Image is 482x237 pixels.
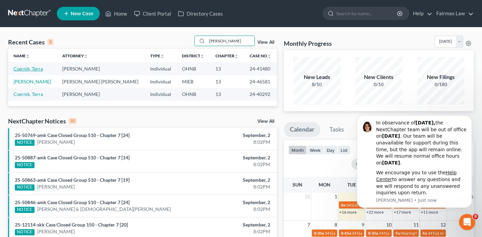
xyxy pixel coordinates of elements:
[190,206,270,213] div: 8:02PM
[190,221,270,228] div: September, 2
[307,145,324,155] button: week
[15,162,35,168] div: NOTICE
[355,73,403,81] div: New Clients
[417,73,464,81] div: New Filings
[102,7,131,20] a: Home
[175,7,226,20] a: Directory Cases
[37,206,171,213] a: [PERSON_NAME] & [DEMOGRAPHIC_DATA][PERSON_NAME]
[289,145,307,155] button: month
[190,139,270,145] div: 8:02PM
[47,39,53,45] div: 3
[15,140,35,146] div: NOTICE
[145,62,177,75] td: Individual
[14,79,51,84] a: [PERSON_NAME]
[15,177,130,183] a: 25-50863-amk Case Closed Group 510 - Chapter 7 [19]
[336,7,398,20] input: Search by name...
[244,62,277,75] td: 24-41480
[366,210,384,215] a: +22 more
[15,199,130,205] a: 25-50846-amk Case Closed Group 510 - Chapter 7 [24]
[284,122,320,137] a: Calendar
[190,132,270,139] div: September, 2
[355,81,403,88] div: 0/10
[190,228,270,235] div: 8:02PM
[341,202,345,208] span: 8a
[14,91,43,97] a: Csernik, Terra
[314,231,324,236] span: 8:30a
[145,88,177,100] td: Individual
[244,88,277,100] td: 24-40292
[190,183,270,190] div: 8:02PM
[410,7,432,20] a: Help
[250,53,271,58] a: Case Nounfold_more
[182,53,204,58] a: Districtunfold_more
[244,75,277,88] td: 24-46581
[338,145,350,155] button: list
[15,155,130,160] a: 25-50887-amk Case Closed Group 510 - Chapter 7 [14]
[14,53,30,58] a: Nameunfold_more
[200,54,204,58] i: unfold_more
[37,228,75,235] a: [PERSON_NAME]
[234,54,238,58] i: unfold_more
[257,40,274,45] a: View All
[334,193,338,201] span: 1
[386,221,392,229] span: 10
[37,139,75,145] a: [PERSON_NAME]
[210,75,244,88] td: 13
[341,231,351,236] span: 8:45a
[324,145,338,155] button: day
[293,81,341,88] div: 8/10
[325,231,390,236] span: 341(a) Meeting for [PERSON_NAME]
[190,154,270,161] div: September, 2
[57,75,144,88] td: [PERSON_NAME] [PERSON_NAME]
[37,183,75,190] a: [PERSON_NAME]
[8,117,76,125] div: NextChapter Notices
[15,222,128,228] a: 25-12114-skk Case Closed Group 150 - Chapter 7 [20]
[26,54,30,58] i: unfold_more
[346,202,412,208] span: 341(a) Meeting for [PERSON_NAME]
[459,214,475,230] iframe: Intercom live chat
[215,53,238,58] a: Chapterunfold_more
[422,231,427,236] span: 8a
[319,182,330,187] span: Mon
[207,36,254,46] input: Search by name...
[421,210,438,215] a: +11 more
[417,81,464,88] div: 0/180
[150,53,164,58] a: Typeunfold_more
[15,132,130,138] a: 25-50769-amk Case Closed Group 510 - Chapter 7 [24]
[304,193,311,201] span: 31
[57,88,144,100] td: [PERSON_NAME]
[160,54,164,58] i: unfold_more
[339,210,357,215] a: +16 more
[361,221,365,229] span: 9
[8,38,53,46] div: Recent Cases
[257,119,274,124] a: View All
[473,214,478,219] span: 8
[293,182,302,187] span: Sun
[284,39,332,47] h3: Monthly Progress
[210,62,244,75] td: 13
[69,118,76,124] div: 10
[15,229,35,235] div: NOTICE
[57,62,144,75] td: [PERSON_NAME]
[347,109,482,212] iframe: Intercom notifications message
[267,54,271,58] i: unfold_more
[145,75,177,88] td: Individual
[62,53,88,58] a: Attorneyunfold_more
[413,221,419,229] span: 11
[395,231,400,236] span: 9a
[177,75,210,88] td: MIEB
[190,177,270,183] div: September, 2
[71,11,93,16] span: New Case
[334,221,338,229] span: 8
[15,207,35,213] div: NOTICE
[177,88,210,100] td: OHNB
[433,7,474,20] a: Fairmax Law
